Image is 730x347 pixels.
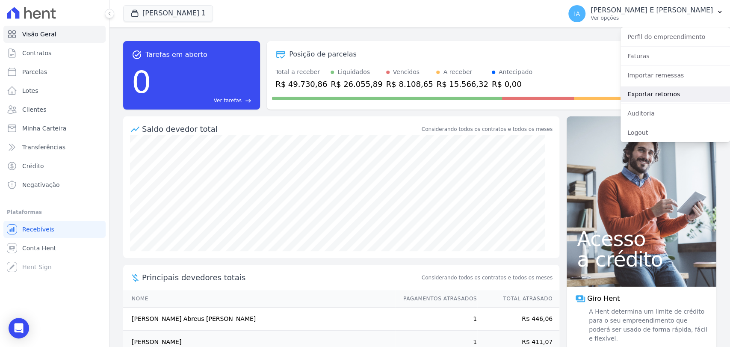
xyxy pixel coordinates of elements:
[577,228,706,249] span: Acesso
[22,30,56,39] span: Visão Geral
[3,44,106,62] a: Contratos
[22,49,51,57] span: Contratos
[214,97,242,104] span: Ver tarefas
[587,294,620,304] span: Giro Hent
[3,82,106,99] a: Lotes
[155,97,251,104] a: Ver tarefas east
[22,124,66,133] span: Minha Carteira
[3,139,106,156] a: Transferências
[562,2,730,26] button: IA [PERSON_NAME] E [PERSON_NAME] Ver opções
[591,15,713,21] p: Ver opções
[3,63,106,80] a: Parcelas
[621,29,730,44] a: Perfil do empreendimento
[621,86,730,102] a: Exportar retornos
[621,125,730,140] a: Logout
[3,157,106,175] a: Crédito
[3,176,106,193] a: Negativação
[22,68,47,76] span: Parcelas
[142,123,420,135] div: Saldo devedor total
[3,240,106,257] a: Conta Hent
[574,11,580,17] span: IA
[386,78,433,90] div: R$ 8.108,65
[422,125,553,133] div: Considerando todos os contratos e todos os meses
[477,308,559,331] td: R$ 446,06
[123,290,395,308] th: Nome
[499,68,532,77] div: Antecipado
[123,308,395,331] td: [PERSON_NAME] Abreus [PERSON_NAME]
[289,49,357,59] div: Posição de parcelas
[22,143,65,151] span: Transferências
[331,78,382,90] div: R$ 26.055,89
[7,207,102,217] div: Plataformas
[132,60,151,104] div: 0
[3,26,106,43] a: Visão Geral
[3,120,106,137] a: Minha Carteira
[443,68,472,77] div: A receber
[337,68,370,77] div: Liquidados
[132,50,142,60] span: task_alt
[22,162,44,170] span: Crédito
[123,5,213,21] button: [PERSON_NAME] 1
[492,78,532,90] div: R$ 0,00
[22,225,54,234] span: Recebíveis
[395,290,477,308] th: Pagamentos Atrasados
[145,50,207,60] span: Tarefas em aberto
[22,105,46,114] span: Clientes
[275,78,327,90] div: R$ 49.730,86
[9,318,29,338] div: Open Intercom Messenger
[22,181,60,189] span: Negativação
[395,308,477,331] td: 1
[621,106,730,121] a: Auditoria
[436,78,488,90] div: R$ 15.566,32
[22,86,38,95] span: Lotes
[393,68,420,77] div: Vencidos
[275,68,327,77] div: Total a receber
[142,272,420,283] span: Principais devedores totais
[621,68,730,83] a: Importar remessas
[587,307,708,343] span: A Hent determina um limite de crédito para o seu empreendimento que poderá ser usado de forma ráp...
[591,6,713,15] p: [PERSON_NAME] E [PERSON_NAME]
[3,221,106,238] a: Recebíveis
[245,98,251,104] span: east
[621,48,730,64] a: Faturas
[422,274,553,282] span: Considerando todos os contratos e todos os meses
[477,290,559,308] th: Total Atrasado
[577,249,706,270] span: a crédito
[3,101,106,118] a: Clientes
[22,244,56,252] span: Conta Hent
